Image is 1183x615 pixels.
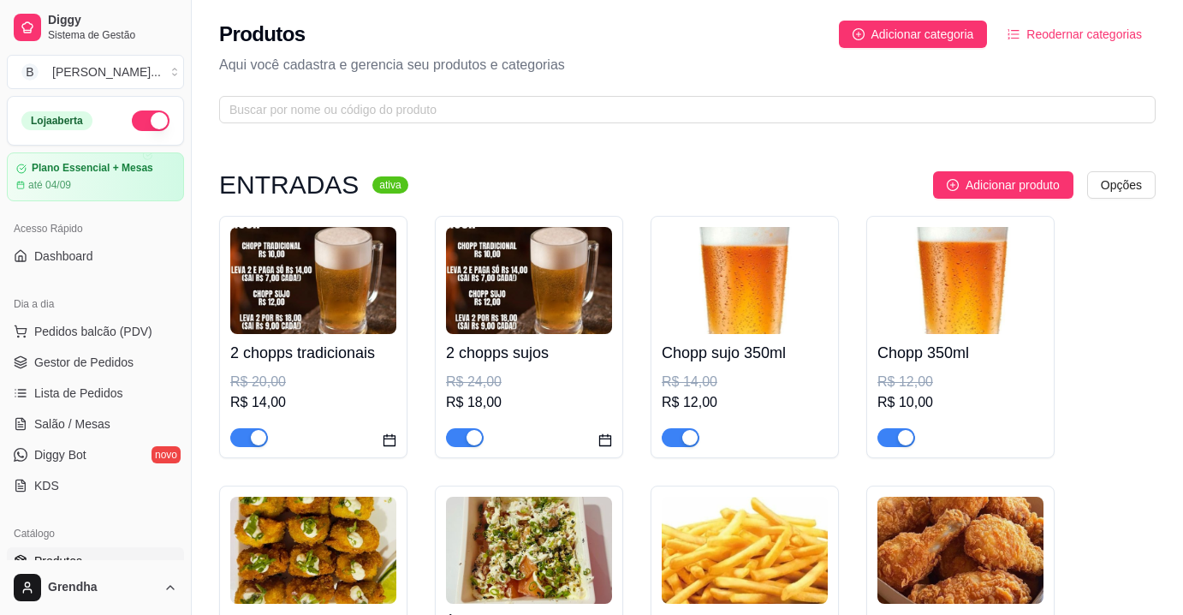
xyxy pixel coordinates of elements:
div: Loja aberta [21,111,92,130]
span: calendar [598,433,612,447]
img: product-image [446,227,612,334]
button: Adicionar produto [933,171,1073,199]
a: Gestor de Pedidos [7,349,184,376]
span: Lista de Pedidos [34,385,123,402]
h4: 2 chopps tradicionais [230,341,396,365]
p: Aqui você cadastra e gerencia seu produtos e categorias [219,55,1156,75]
span: Dashboard [34,248,93,265]
img: product-image [230,497,396,604]
span: Diggy Bot [34,446,86,463]
a: Produtos [7,547,184,575]
div: R$ 12,00 [877,372,1043,392]
div: R$ 14,00 [662,372,828,392]
div: R$ 24,00 [446,372,612,392]
a: Salão / Mesas [7,410,184,438]
a: Lista de Pedidos [7,379,184,407]
span: Adicionar categoria [871,25,974,44]
img: product-image [446,497,612,604]
article: Plano Essencial + Mesas [32,162,153,175]
article: até 04/09 [28,178,71,192]
span: Sistema de Gestão [48,28,177,42]
a: Diggy Botnovo [7,441,184,469]
button: Adicionar categoria [839,21,988,48]
div: R$ 12,00 [662,392,828,413]
a: Plano Essencial + Mesasaté 04/09 [7,152,184,201]
span: plus-circle [947,179,959,191]
input: Buscar por nome ou código do produto [229,100,1132,119]
a: Dashboard [7,242,184,270]
h4: 2 chopps sujos [446,341,612,365]
span: calendar [383,433,396,447]
a: KDS [7,472,184,499]
span: B [21,63,39,81]
span: Reodernar categorias [1026,25,1142,44]
div: R$ 14,00 [230,392,396,413]
button: Alterar Status [132,110,169,131]
span: Salão / Mesas [34,415,110,433]
button: Reodernar categorias [994,21,1156,48]
span: Opções [1101,176,1142,194]
button: Grendha [7,567,184,608]
div: Acesso Rápido [7,215,184,242]
img: product-image [877,497,1043,604]
span: Pedidos balcão (PDV) [34,323,152,340]
div: [PERSON_NAME] ... [52,63,161,81]
h4: Chopp sujo 350ml [662,341,828,365]
img: product-image [230,227,396,334]
button: Pedidos balcão (PDV) [7,318,184,345]
div: R$ 20,00 [230,372,396,392]
h3: ENTRADAS [219,175,359,195]
span: Adicionar produto [966,176,1060,194]
span: Produtos [34,552,82,570]
h4: Chopp 350ml [877,341,1043,365]
div: Catálogo [7,520,184,547]
button: Opções [1087,171,1156,199]
img: product-image [662,227,828,334]
h2: Produtos [219,21,306,48]
div: R$ 10,00 [877,392,1043,413]
span: Diggy [48,13,177,28]
span: Grendha [48,580,157,595]
span: Gestor de Pedidos [34,354,134,371]
img: product-image [877,227,1043,334]
sup: ativa [372,176,407,194]
span: plus-circle [853,28,865,40]
a: DiggySistema de Gestão [7,7,184,48]
div: Dia a dia [7,290,184,318]
div: R$ 18,00 [446,392,612,413]
button: Select a team [7,55,184,89]
span: ordered-list [1008,28,1020,40]
span: KDS [34,477,59,494]
img: product-image [662,497,828,604]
